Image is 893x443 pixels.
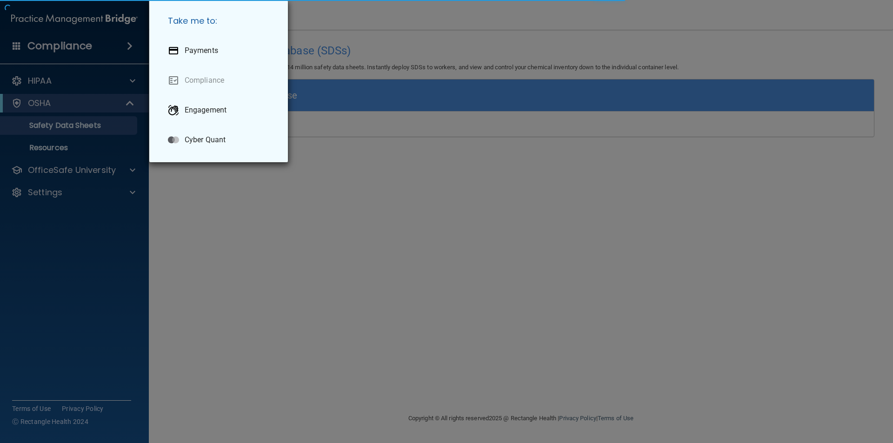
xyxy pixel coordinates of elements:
[160,38,280,64] a: Payments
[185,106,227,115] p: Engagement
[160,8,280,34] h5: Take me to:
[160,127,280,153] a: Cyber Quant
[160,97,280,123] a: Engagement
[160,67,280,93] a: Compliance
[185,135,226,145] p: Cyber Quant
[185,46,218,55] p: Payments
